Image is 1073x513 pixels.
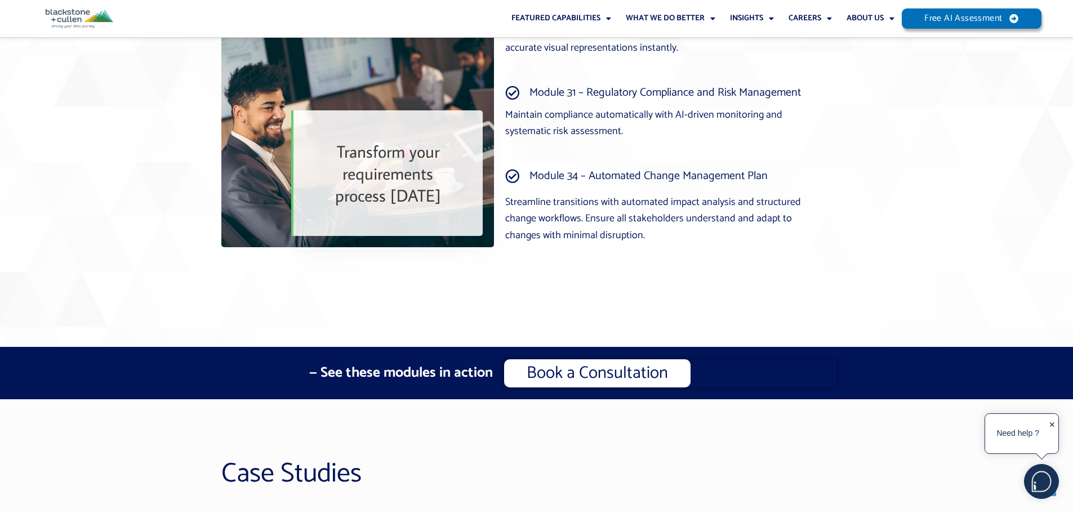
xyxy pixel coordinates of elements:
[527,365,668,382] span: Book a Consultation
[505,194,813,244] p: Streamline transitions with automated impact analysis and structured change workflows. Ensure all...
[504,359,691,387] a: Book a Consultation
[987,416,1049,452] div: Need help ?
[1049,417,1056,452] div: ✕
[505,168,813,185] a: Module 34 – Automated Change Management Plan
[234,364,492,382] h3: — See these modules in action
[924,14,1002,23] span: Free AI Assessment
[527,168,768,185] span: Module 34 – Automated Change Management Plan
[527,84,801,101] span: Module 31 – Regulatory Compliance and Risk Management
[1025,465,1058,498] img: users%2F5SSOSaKfQqXq3cFEnIZRYMEs4ra2%2Fmedia%2Fimages%2F-Bulle%20blanche%20sans%20fond%20%2B%20ma...
[221,466,852,483] p: Case Studies
[902,8,1041,29] a: Free AI Assessment
[505,84,813,101] a: Module 31 – Regulatory Compliance and Risk Management
[505,107,813,140] p: Maintain compliance automatically with AI-driven monitoring and systematic risk assessment.
[323,140,453,206] h2: Transform your requirements process [DATE]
